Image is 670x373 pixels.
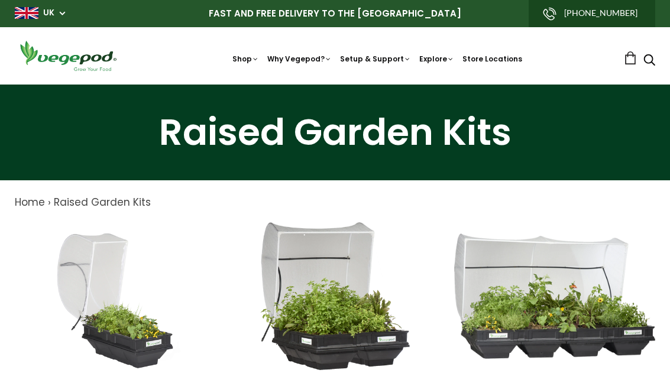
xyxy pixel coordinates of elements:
[462,54,522,64] a: Store Locations
[232,54,259,64] a: Shop
[15,39,121,73] img: Vegepod
[54,195,151,209] a: Raised Garden Kits
[15,195,655,210] nav: breadcrumbs
[419,54,454,64] a: Explore
[643,55,655,67] a: Search
[454,233,655,359] img: Large Raised Garden Bed with Canopy
[15,195,45,209] a: Home
[45,222,186,370] img: Small Raised Garden Bed with Canopy
[267,54,332,64] a: Why Vegepod?
[15,7,38,19] img: gb_large.png
[48,195,51,209] span: ›
[15,114,655,151] h1: Raised Garden Kits
[340,54,411,64] a: Setup & Support
[260,222,410,370] img: Medium Raised Garden Bed with Canopy
[43,7,54,19] a: UK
